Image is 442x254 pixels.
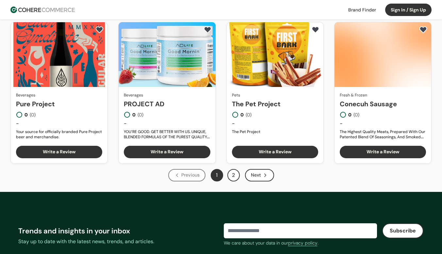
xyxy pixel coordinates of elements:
div: Previous [168,169,205,181]
button: add to favorite [418,25,429,35]
button: add to favorite [202,25,213,35]
button: add to favorite [310,25,321,35]
button: Page 2 [227,169,240,181]
a: Conecuh Sausage [340,99,426,109]
a: Pure Project [16,99,102,109]
button: Write a Review [340,146,426,158]
div: Trends and insights in your inbox [18,226,219,236]
button: add to favorite [94,25,105,35]
a: The Pet Project [232,99,318,109]
div: Stay up to date with the latest news, trends, and articles. [18,238,219,246]
button: Write a Review [232,146,318,158]
button: Sign In / Sign Up [385,4,432,16]
a: privacy policy [288,240,318,246]
button: Next [245,169,274,181]
button: Write a Review [16,146,102,158]
span: . [318,240,319,246]
button: Subscribe [382,223,423,238]
button: Write a Review [124,146,210,158]
a: PROJECT AD [124,99,210,109]
span: We care about your data in our [224,240,288,246]
img: Cohere Logo [10,7,75,13]
button: Page 1 [211,169,223,181]
button: Prev [168,169,205,181]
